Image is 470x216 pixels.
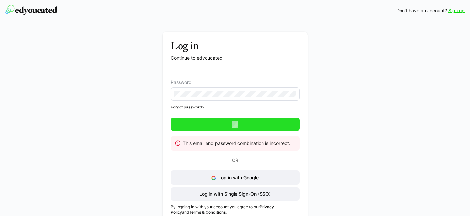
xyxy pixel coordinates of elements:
p: By logging in with your account you agree to our and . [171,204,300,215]
span: Log in with Google [218,175,259,180]
span: Don't have an account? [396,7,447,14]
span: Log in with Single Sign-On (SSO) [198,191,272,197]
button: Log in with Google [171,170,300,185]
h3: Log in [171,39,300,52]
p: Or [219,156,251,165]
a: Forgot password? [171,105,300,110]
span: Password [171,80,192,85]
button: Log in with Single Sign-On (SSO) [171,187,300,201]
a: Sign up [448,7,465,14]
div: This email and password combination is incorrect. [183,140,294,147]
img: edyoucated [5,5,57,15]
a: Privacy Policy [171,204,274,215]
p: Continue to edyoucated [171,55,300,61]
a: Terms & Conditions [189,210,226,215]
